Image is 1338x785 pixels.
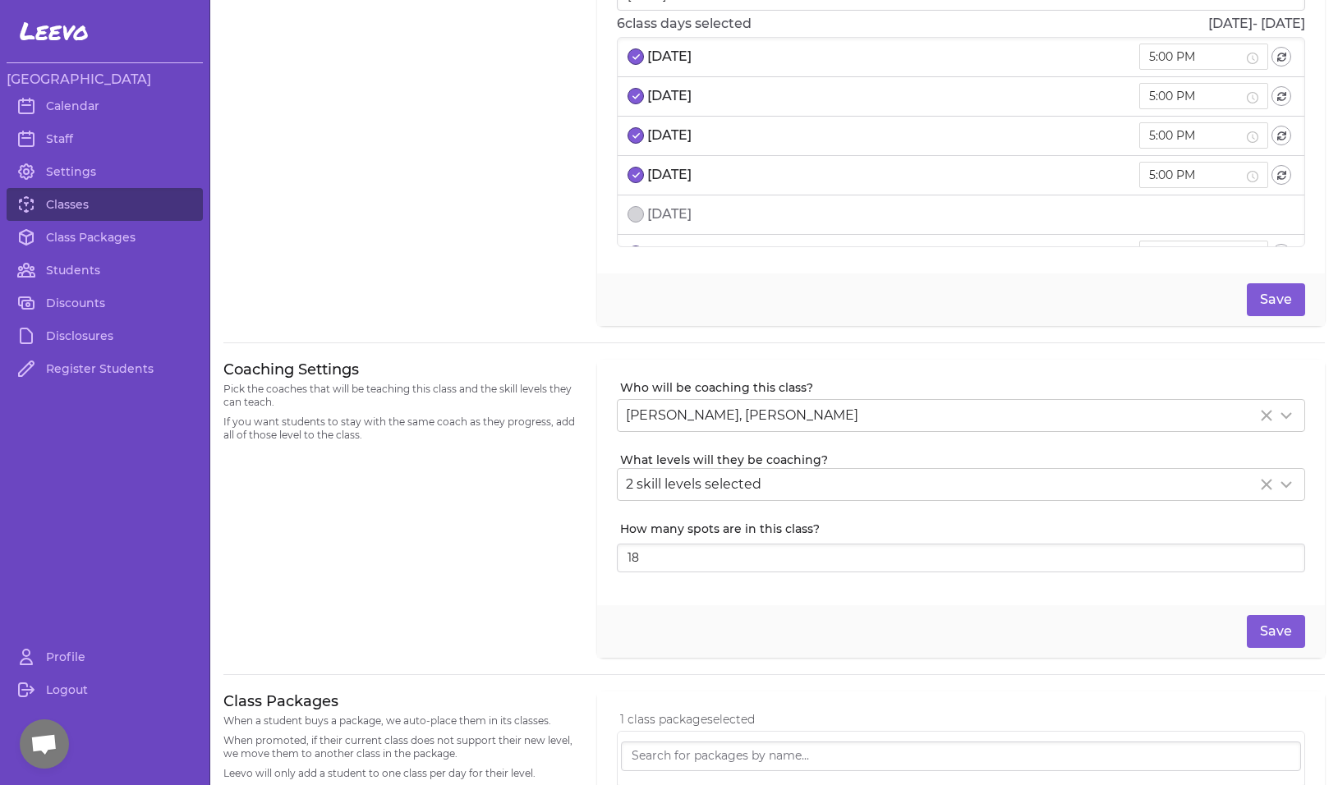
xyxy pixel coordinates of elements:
label: Who will be coaching this class? [620,379,1305,396]
input: Search for packages by name... [621,741,1301,771]
p: Pick the coaches that will be teaching this class and the skill levels they can teach. [223,383,577,409]
input: 5:00 PM [1149,245,1244,263]
a: Classes [7,188,203,221]
a: Discounts [7,287,203,319]
p: [DATE] [647,126,692,145]
input: 5:00 PM [1149,166,1244,184]
a: Staff [7,122,203,155]
span: Leevo [20,16,89,46]
button: Clear Selected [1257,475,1276,494]
span: [PERSON_NAME], [PERSON_NAME] [626,407,858,423]
p: [DATE] - [DATE] [1208,14,1305,34]
a: Register Students [7,352,203,385]
p: 6 class days selected [617,14,752,34]
a: Calendar [7,90,203,122]
button: Save [1247,615,1305,648]
input: Leave blank for unlimited spots [617,544,1305,573]
a: Class Packages [7,221,203,254]
button: Clear Selected [1257,406,1276,425]
p: [DATE] [647,86,692,106]
a: Students [7,254,203,287]
button: select date [628,88,644,104]
h3: Class Packages [223,691,577,711]
a: Settings [7,155,203,188]
button: select date [628,206,644,223]
button: select date [628,167,644,183]
label: How many spots are in this class? [620,521,1305,537]
p: When a student buys a package, we auto-place them in its classes. [223,714,577,728]
input: 5:00 PM [1149,126,1244,145]
p: Leevo will only add a student to one class per day for their level. [223,767,577,780]
span: 2 skill levels selected [626,476,761,492]
a: Disclosures [7,319,203,352]
button: select date [628,246,644,262]
button: Save [1247,283,1305,316]
h3: Coaching Settings [223,360,577,379]
input: 5:00 PM [1149,48,1244,66]
input: 5:00 PM [1149,87,1244,105]
p: When promoted, if their current class does not support their new level, we move them to another c... [223,734,577,760]
button: select date [628,127,644,144]
p: [DATE] [647,165,692,185]
p: [DATE] [647,244,692,264]
a: Profile [7,640,203,673]
p: [DATE] [647,204,692,224]
p: 1 class package selected [620,711,1305,728]
label: What levels will they be coaching? [620,452,1305,468]
h3: [GEOGRAPHIC_DATA] [7,70,203,90]
a: Logout [7,673,203,706]
div: Open chat [20,719,69,769]
button: select date [628,48,644,65]
p: [DATE] [647,47,692,67]
p: If you want students to stay with the same coach as they progress, add all of those level to the ... [223,415,577,442]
